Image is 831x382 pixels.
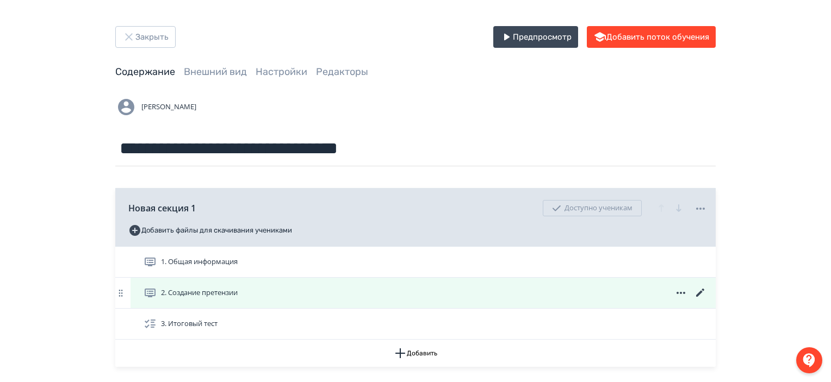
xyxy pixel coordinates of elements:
[115,26,176,48] button: Закрыть
[128,202,196,215] span: Новая секция 1
[316,66,368,78] a: Редакторы
[161,287,238,298] span: 2. Создание претензии
[161,318,218,329] span: 3. Итоговый тест
[587,26,716,48] button: Добавить поток обучения
[128,222,292,239] button: Добавить файлы для скачивания учениками
[115,66,175,78] a: Содержание
[115,340,716,367] button: Добавить
[115,309,716,340] div: 3. Итоговый тест
[161,256,238,267] span: 1. Общая информация
[543,200,642,216] div: Доступно ученикам
[115,247,716,278] div: 1. Общая информация
[141,102,196,112] span: [PERSON_NAME]
[256,66,307,78] a: Настройки
[115,278,716,309] div: 2. Создание претензии
[493,26,578,48] button: Предпросмотр
[184,66,247,78] a: Внешний вид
